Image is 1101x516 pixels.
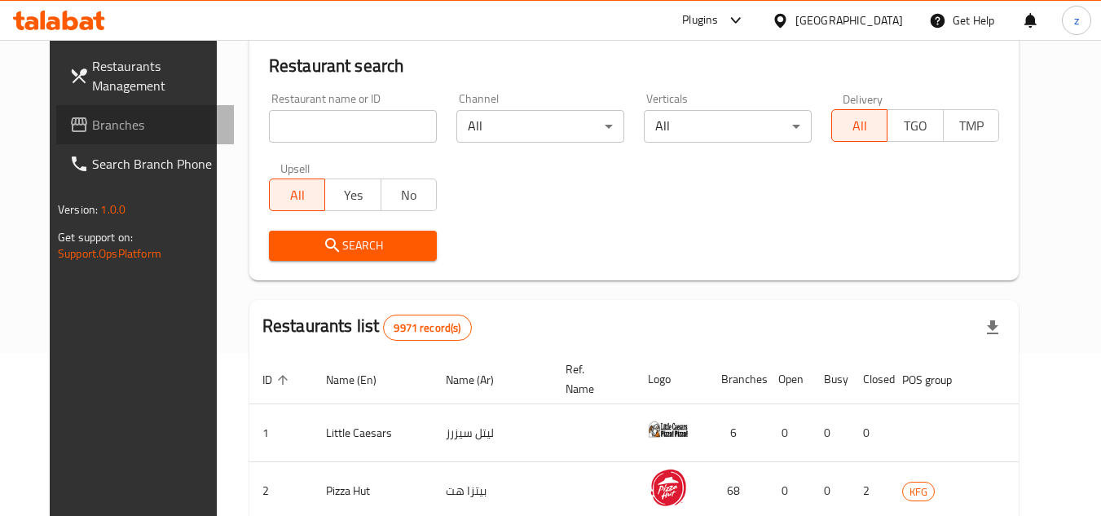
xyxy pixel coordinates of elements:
[384,320,470,336] span: 9971 record(s)
[282,236,424,256] span: Search
[58,243,161,264] a: Support.OpsPlatform
[795,11,903,29] div: [GEOGRAPHIC_DATA]
[269,231,437,261] button: Search
[887,109,943,142] button: TGO
[56,144,234,183] a: Search Branch Phone
[56,46,234,105] a: Restaurants Management
[280,162,310,174] label: Upsell
[648,409,689,450] img: Little Caesars
[332,183,374,207] span: Yes
[58,199,98,220] span: Version:
[383,315,471,341] div: Total records count
[648,467,689,508] img: Pizza Hut
[433,404,553,462] td: ليتل سيزرز
[269,110,437,143] input: Search for restaurant name or ID..
[902,370,973,390] span: POS group
[950,114,993,138] span: TMP
[831,109,887,142] button: All
[843,93,883,104] label: Delivery
[903,483,934,501] span: KFG
[811,404,850,462] td: 0
[973,308,1012,347] div: Export file
[249,404,313,462] td: 1
[708,404,765,462] td: 6
[276,183,319,207] span: All
[313,404,433,462] td: Little Caesars
[269,179,325,211] button: All
[456,110,624,143] div: All
[269,54,999,78] h2: Restaurant search
[811,355,850,404] th: Busy
[566,359,615,399] span: Ref. Name
[839,114,881,138] span: All
[894,114,936,138] span: TGO
[1074,11,1079,29] span: z
[943,109,999,142] button: TMP
[850,404,889,462] td: 0
[644,110,812,143] div: All
[56,105,234,144] a: Branches
[682,11,718,30] div: Plugins
[326,370,398,390] span: Name (En)
[635,355,708,404] th: Logo
[92,154,221,174] span: Search Branch Phone
[708,355,765,404] th: Branches
[381,179,437,211] button: No
[765,404,811,462] td: 0
[324,179,381,211] button: Yes
[765,355,811,404] th: Open
[100,199,126,220] span: 1.0.0
[850,355,889,404] th: Closed
[262,370,293,390] span: ID
[446,370,515,390] span: Name (Ar)
[262,314,472,341] h2: Restaurants list
[92,115,221,135] span: Branches
[388,183,430,207] span: No
[92,56,221,95] span: Restaurants Management
[58,227,133,248] span: Get support on:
